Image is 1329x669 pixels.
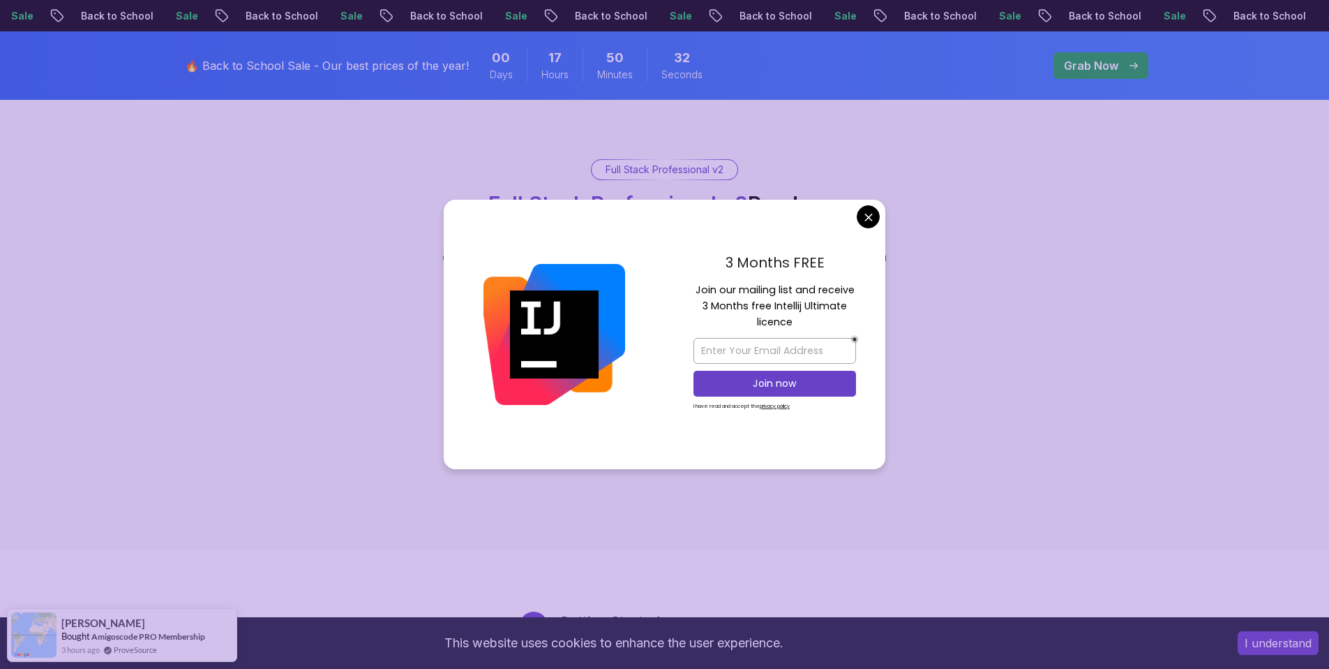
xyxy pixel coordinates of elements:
[816,9,910,23] p: Back to School
[492,48,510,68] span: 0 Days
[490,68,513,82] span: Days
[322,9,416,23] p: Back to School
[91,631,205,642] a: Amigoscode PRO Membership
[157,9,252,23] p: Back to School
[581,9,626,23] p: Sale
[61,644,100,656] span: 3 hours ago
[185,57,469,74] p: 🔥 Back to School Sale - Our best prices of the year!
[61,617,145,629] span: [PERSON_NAME]
[61,631,90,642] span: Bought
[606,48,624,68] span: 50 Minutes
[430,228,899,286] p: Master modern full-stack development with React, Node.js, TypeScript, and cloud deployment. Build...
[87,9,132,23] p: Sale
[1240,9,1284,23] p: Sale
[910,9,955,23] p: Sale
[1145,9,1240,23] p: Back to School
[114,644,157,656] a: ProveSource
[597,68,633,82] span: Minutes
[1075,9,1120,23] p: Sale
[416,9,461,23] p: Sale
[1064,57,1118,74] p: Grab Now
[746,9,790,23] p: Sale
[592,160,737,179] div: Full Stack Professional v2
[10,628,1217,659] div: This website uses cookies to enhance the user experience.
[674,48,690,68] span: 32 Seconds
[980,9,1075,23] p: Back to School
[252,9,296,23] p: Sale
[559,612,1111,631] h3: Getting Started
[541,68,569,82] span: Hours
[661,68,703,82] span: Seconds
[11,612,57,658] img: provesource social proof notification image
[488,191,748,216] span: Full Stack Professional v2
[548,48,562,68] span: 17 Hours
[1238,631,1319,655] button: Accept cookies
[651,9,746,23] p: Back to School
[486,9,581,23] p: Back to School
[488,191,841,216] h1: Roadmap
